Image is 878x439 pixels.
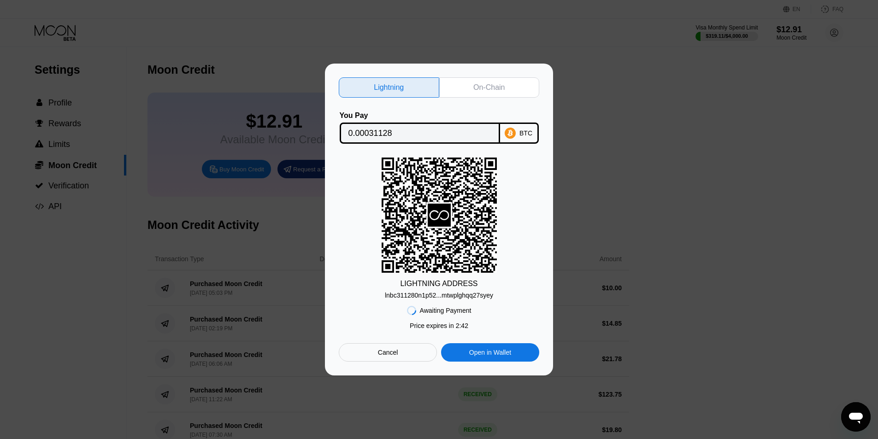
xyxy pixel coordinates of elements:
div: LIGHTNING ADDRESS [400,280,477,288]
span: 2 : 42 [456,322,468,329]
div: Cancel [378,348,398,357]
div: Open in Wallet [469,348,511,357]
div: On-Chain [439,77,540,98]
div: Price expires in [410,322,468,329]
div: lnbc311280n1p52...mtwplghqq27syey [385,292,493,299]
iframe: Button to launch messaging window [841,402,871,432]
div: Open in Wallet [441,343,539,362]
div: lnbc311280n1p52...mtwplghqq27syey [385,288,493,299]
div: On-Chain [473,83,505,92]
div: BTC [519,129,532,137]
div: You Pay [340,111,500,120]
div: Cancel [339,343,437,362]
div: Lightning [339,77,439,98]
div: Awaiting Payment [420,307,471,314]
div: Lightning [374,83,404,92]
div: You PayBTC [339,111,539,144]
